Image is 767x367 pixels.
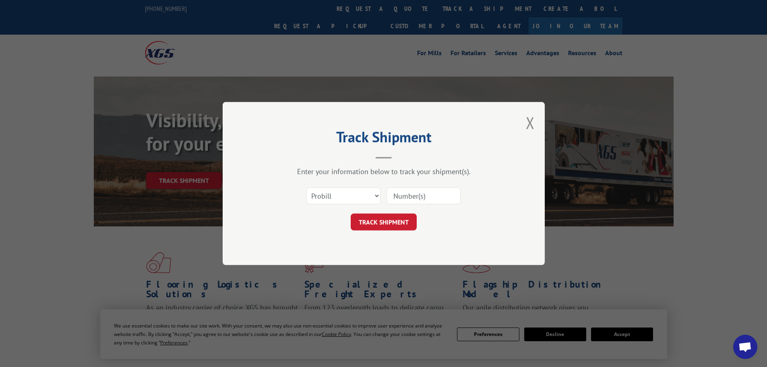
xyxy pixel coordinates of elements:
button: TRACK SHIPMENT [351,214,417,230]
button: Close modal [526,112,535,133]
h2: Track Shipment [263,131,504,147]
a: Open chat [733,335,757,359]
input: Number(s) [387,187,461,204]
div: Enter your information below to track your shipment(s). [263,167,504,176]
